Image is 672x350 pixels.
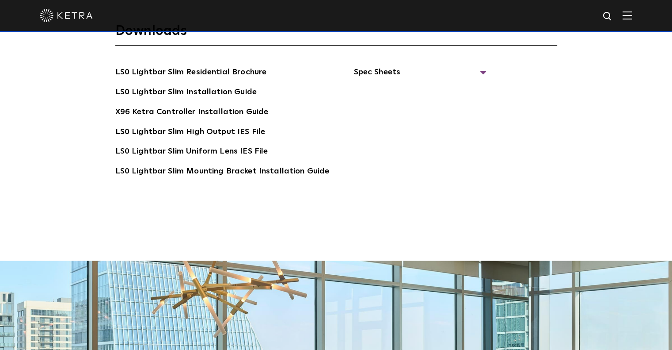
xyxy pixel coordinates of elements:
[115,165,330,179] a: LS0 Lightbar Slim Mounting Bracket Installation Guide
[602,11,613,22] img: search icon
[115,126,266,140] a: LS0 Lightbar Slim High Output IES File
[623,11,632,19] img: Hamburger%20Nav.svg
[115,86,257,100] a: LS0 Lightbar Slim Installation Guide
[115,66,267,80] a: LS0 Lightbar Slim Residential Brochure
[115,145,268,159] a: LS0 Lightbar Slim Uniform Lens IES File
[115,106,269,120] a: X96 Ketra Controller Installation Guide
[115,23,557,46] h3: Downloads
[40,9,93,22] img: ketra-logo-2019-white
[353,66,486,85] span: Spec Sheets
